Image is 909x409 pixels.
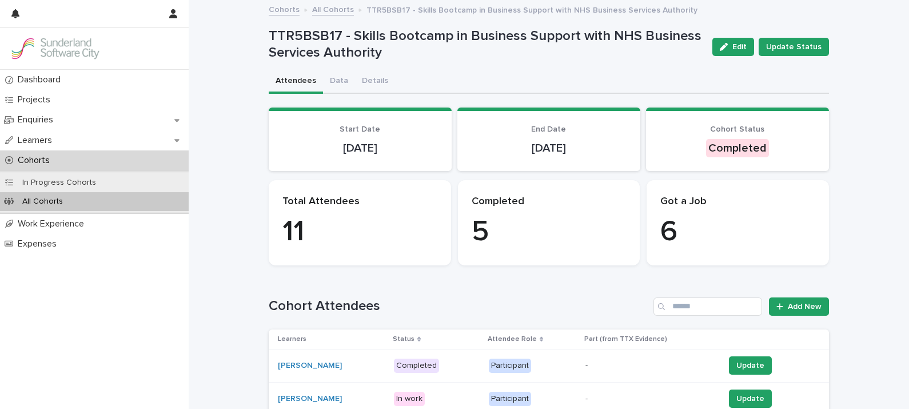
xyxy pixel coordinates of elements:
a: Add New [769,297,829,316]
span: Add New [788,303,822,311]
button: Update [729,390,772,408]
span: Update Status [766,41,822,53]
p: Attendee Role [488,333,537,346]
button: Attendees [269,70,323,94]
tr: [PERSON_NAME] CompletedParticipant-Update [269,349,829,382]
button: Update Status [759,38,829,56]
p: In Progress Cohorts [13,178,105,188]
a: [PERSON_NAME] [278,361,342,371]
p: [DATE] [282,141,438,155]
p: - [585,361,715,371]
p: Cohorts [13,155,59,166]
p: 6 [660,215,815,249]
div: In work [394,392,425,406]
p: TTR5BSB17 - Skills Bootcamp in Business Support with NHS Business Services Authority [366,3,697,15]
span: End Date [531,125,566,133]
p: TTR5BSB17 - Skills Bootcamp in Business Support with NHS Business Services Authority [269,28,703,61]
p: Part (from TTX Evidence) [584,333,667,346]
p: Work Experience [13,219,93,229]
h1: Cohort Attendees [269,298,649,315]
button: Data [323,70,355,94]
span: Update [736,393,764,404]
span: Start Date [340,125,380,133]
p: Projects [13,94,59,105]
p: 5 [472,215,627,249]
div: Completed [394,359,439,373]
span: Update [736,360,764,371]
button: Update [729,356,772,375]
p: Expenses [13,239,66,249]
a: Cohorts [269,2,300,15]
div: Participant [489,359,531,373]
img: GVzBcg19RCOYju8xzymn [9,37,101,60]
div: Completed [706,139,769,157]
p: Got a Job [660,196,815,208]
span: Edit [732,43,747,51]
button: Edit [712,38,754,56]
p: Enquiries [13,114,62,125]
p: Total Attendees [282,196,437,208]
p: - [585,394,715,404]
p: [DATE] [471,141,627,155]
a: [PERSON_NAME] [278,394,342,404]
p: Completed [472,196,627,208]
span: Cohort Status [710,125,764,133]
button: Details [355,70,395,94]
p: All Cohorts [13,197,72,207]
p: Learners [278,333,306,346]
p: 11 [282,215,437,249]
p: Dashboard [13,74,70,85]
div: Participant [489,392,531,406]
p: Learners [13,135,61,146]
p: Status [393,333,414,346]
a: All Cohorts [312,2,354,15]
input: Search [653,297,762,316]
